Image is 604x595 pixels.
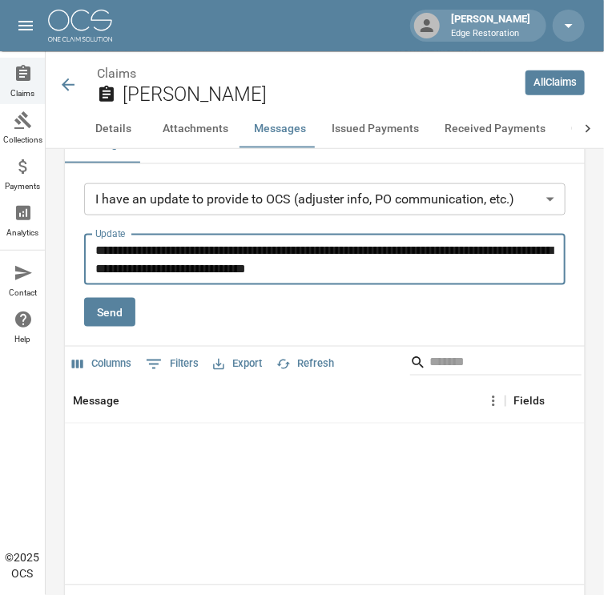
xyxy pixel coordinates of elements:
[272,352,338,377] button: Refresh
[451,27,530,41] p: Edge Restoration
[119,390,142,412] button: Sort
[545,390,567,412] button: Sort
[241,110,319,148] button: Messages
[481,389,505,413] button: Menu
[123,83,513,107] h2: [PERSON_NAME]
[3,136,42,144] span: Collections
[432,110,558,148] button: Received Payments
[9,289,37,297] span: Contact
[97,64,513,83] nav: breadcrumb
[11,90,35,98] span: Claims
[142,352,203,377] button: Show filters
[65,379,505,424] div: Message
[97,66,136,81] a: Claims
[68,352,135,377] button: Select columns
[6,183,41,191] span: Payments
[150,110,241,148] button: Attachments
[319,110,432,148] button: Issued Payments
[410,350,582,379] div: Search
[445,11,537,40] div: [PERSON_NAME]
[78,110,572,148] div: anchor tabs
[15,336,31,344] span: Help
[48,10,112,42] img: ocs-logo-white-transparent.png
[10,10,42,42] button: open drawer
[84,183,566,215] div: I have an update to provide to OCS (adjuster info, PO communication, etc.)
[6,549,40,581] div: © 2025 OCS
[78,110,150,148] button: Details
[513,379,545,424] div: Fields
[95,227,126,241] label: Update
[7,229,39,237] span: Analytics
[73,379,119,424] div: Message
[209,352,266,377] button: Export
[84,298,135,328] button: Send
[525,70,585,95] a: AllClaims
